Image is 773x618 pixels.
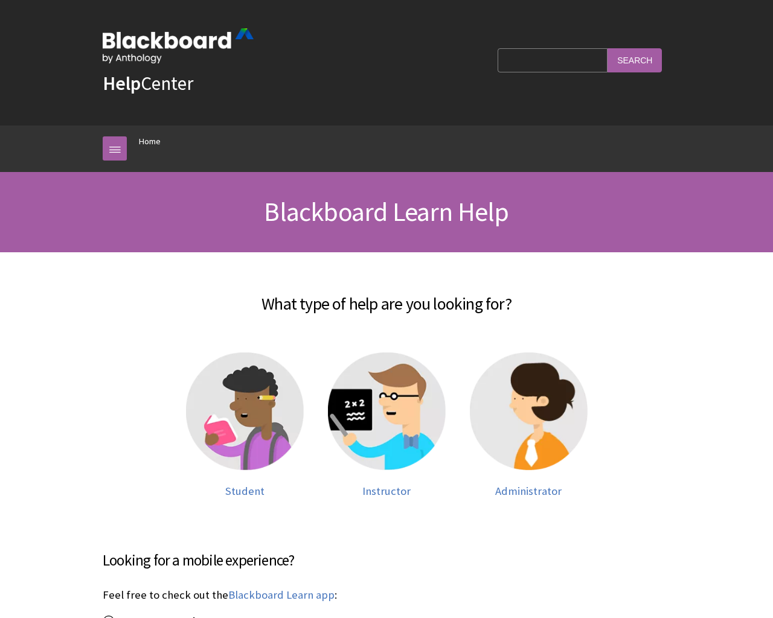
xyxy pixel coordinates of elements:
[103,28,254,63] img: Blackboard by Anthology
[139,134,161,149] a: Home
[103,276,670,316] h2: What type of help are you looking for?
[328,352,446,498] a: Instructor help Instructor
[186,352,304,498] a: Student help Student
[264,195,508,228] span: Blackboard Learn Help
[362,484,411,498] span: Instructor
[470,352,588,470] img: Administrator help
[470,352,588,498] a: Administrator help Administrator
[186,352,304,470] img: Student help
[103,587,670,603] p: Feel free to check out the :
[103,549,670,572] h3: Looking for a mobile experience?
[225,484,265,498] span: Student
[608,48,662,72] input: Search
[228,588,335,602] a: Blackboard Learn app
[103,71,193,95] a: HelpCenter
[495,484,562,498] span: Administrator
[103,71,141,95] strong: Help
[328,352,446,470] img: Instructor help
